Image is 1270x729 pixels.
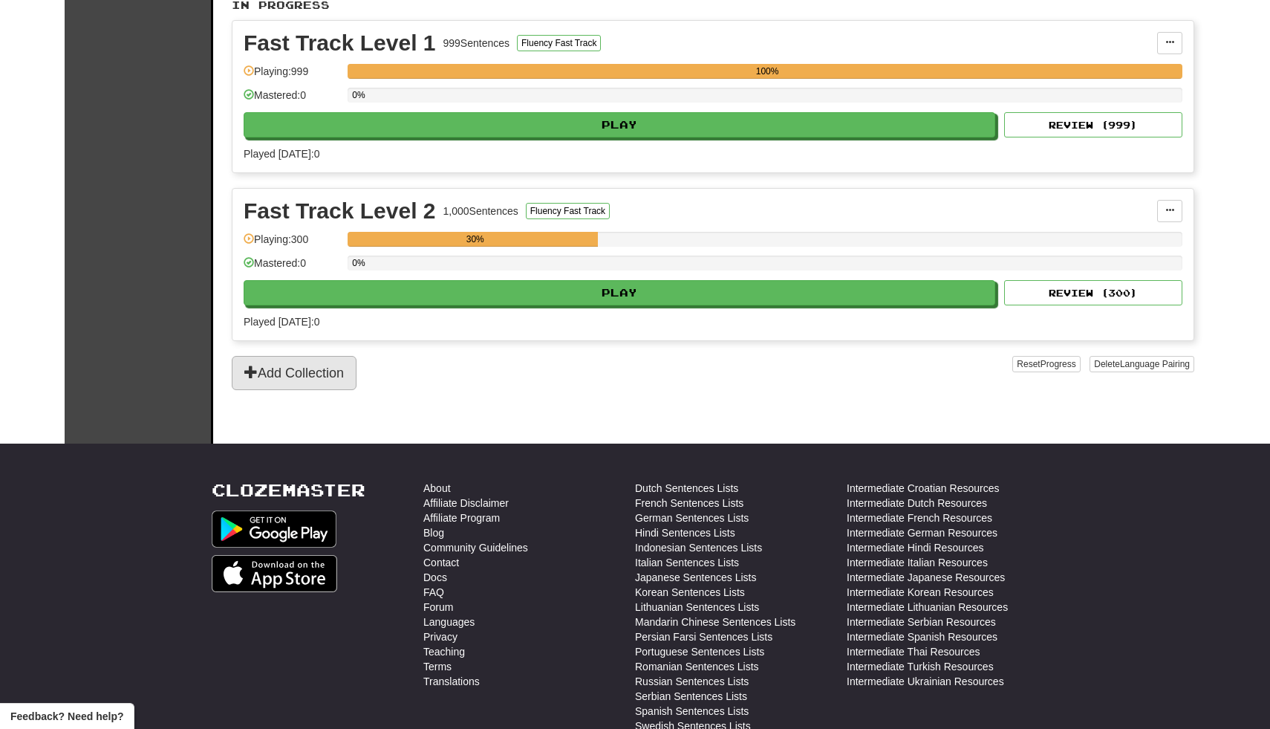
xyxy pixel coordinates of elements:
[1120,359,1190,369] span: Language Pairing
[423,600,453,615] a: Forum
[635,600,759,615] a: Lithuanian Sentences Lists
[635,644,764,659] a: Portuguese Sentences Lists
[244,200,436,222] div: Fast Track Level 2
[847,540,983,555] a: Intermediate Hindi Resources
[352,64,1182,79] div: 100%
[847,511,992,525] a: Intermediate French Resources
[423,629,457,644] a: Privacy
[244,280,995,305] button: Play
[847,496,987,511] a: Intermediate Dutch Resources
[847,555,988,570] a: Intermediate Italian Resources
[635,496,743,511] a: French Sentences Lists
[635,570,756,585] a: Japanese Sentences Lists
[10,709,123,724] span: Open feedback widget
[443,204,518,218] div: 1,000 Sentences
[635,585,745,600] a: Korean Sentences Lists
[847,644,980,659] a: Intermediate Thai Resources
[244,148,319,160] span: Played [DATE]: 0
[847,481,999,496] a: Intermediate Croatian Resources
[423,511,500,525] a: Affiliate Program
[244,64,340,88] div: Playing: 999
[847,570,1005,585] a: Intermediate Japanese Resources
[244,232,340,256] div: Playing: 300
[847,600,1008,615] a: Intermediate Lithuanian Resources
[635,540,762,555] a: Indonesian Sentences Lists
[517,35,601,51] button: Fluency Fast Track
[212,481,365,499] a: Clozemaster
[443,36,510,51] div: 999 Sentences
[635,704,749,719] a: Spanish Sentences Lists
[1004,280,1182,305] button: Review (300)
[635,629,772,644] a: Persian Farsi Sentences Lists
[244,112,995,137] button: Play
[423,481,451,496] a: About
[635,511,749,525] a: German Sentences Lists
[423,525,444,540] a: Blog
[423,570,447,585] a: Docs
[423,585,444,600] a: FAQ
[423,674,480,689] a: Translations
[635,555,739,570] a: Italian Sentences Lists
[212,511,336,548] img: Get it on Google Play
[244,32,436,54] div: Fast Track Level 1
[423,615,475,629] a: Languages
[244,316,319,328] span: Played [DATE]: 0
[847,629,997,644] a: Intermediate Spanish Resources
[635,525,735,540] a: Hindi Sentences Lists
[244,256,340,280] div: Mastered: 0
[232,356,356,390] button: Add Collection
[212,555,337,592] img: Get it on App Store
[1012,356,1080,372] button: ResetProgress
[423,555,459,570] a: Contact
[423,496,509,511] a: Affiliate Disclaimer
[847,615,996,629] a: Intermediate Serbian Resources
[635,615,795,629] a: Mandarin Chinese Sentences Lists
[847,659,994,674] a: Intermediate Turkish Resources
[847,525,997,540] a: Intermediate German Resources
[526,203,610,219] button: Fluency Fast Track
[1090,356,1194,372] button: DeleteLanguage Pairing
[423,644,465,659] a: Teaching
[635,659,759,674] a: Romanian Sentences Lists
[635,689,747,704] a: Serbian Sentences Lists
[635,481,738,496] a: Dutch Sentences Lists
[1004,112,1182,137] button: Review (999)
[1041,359,1076,369] span: Progress
[423,540,528,555] a: Community Guidelines
[244,88,340,112] div: Mastered: 0
[847,585,994,600] a: Intermediate Korean Resources
[635,674,749,689] a: Russian Sentences Lists
[847,674,1004,689] a: Intermediate Ukrainian Resources
[352,232,598,247] div: 30%
[423,659,452,674] a: Terms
